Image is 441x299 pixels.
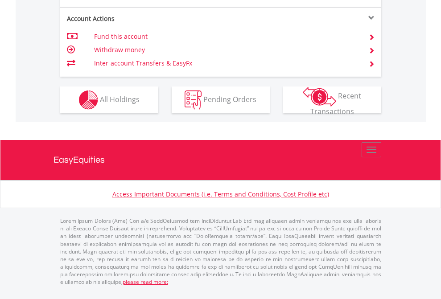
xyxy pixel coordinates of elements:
[94,30,358,43] td: Fund this account
[100,94,140,104] span: All Holdings
[54,140,388,180] a: EasyEquities
[112,190,329,198] a: Access Important Documents (i.e. Terms and Conditions, Cost Profile etc)
[303,87,336,106] img: transactions-zar-wht.png
[60,86,158,113] button: All Holdings
[79,90,98,110] img: holdings-wht.png
[203,94,256,104] span: Pending Orders
[60,14,221,23] div: Account Actions
[94,43,358,57] td: Withdraw money
[185,90,202,110] img: pending_instructions-wht.png
[172,86,270,113] button: Pending Orders
[283,86,381,113] button: Recent Transactions
[60,217,381,286] p: Lorem Ipsum Dolors (Ame) Con a/e SeddOeiusmod tem InciDiduntut Lab Etd mag aliquaen admin veniamq...
[94,57,358,70] td: Inter-account Transfers & EasyFx
[123,278,168,286] a: please read more:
